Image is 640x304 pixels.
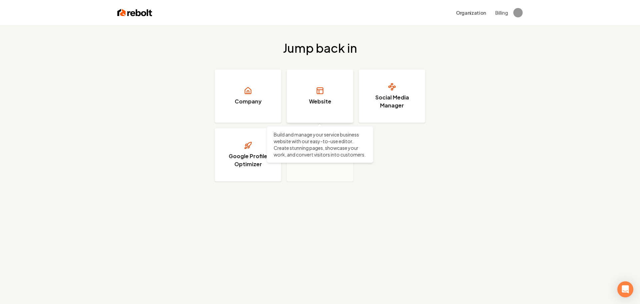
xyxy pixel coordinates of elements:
[513,8,523,17] button: Open user button
[283,41,357,55] h2: Jump back in
[117,8,152,17] img: Rebolt Logo
[617,281,633,297] div: Open Intercom Messenger
[359,69,425,123] a: Social Media Manager
[367,93,417,109] h3: Social Media Manager
[274,131,366,158] p: Build and manage your service business website with our easy-to-use editor. Create stunning pages...
[215,69,281,123] a: Company
[287,69,353,123] a: Website
[495,9,508,16] button: Billing
[513,8,523,17] img: Luis Garcia
[235,97,262,105] h3: Company
[309,97,331,105] h3: Website
[452,7,490,19] button: Organization
[223,152,273,168] h3: Google Profile Optimizer
[215,128,281,182] a: Google Profile Optimizer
